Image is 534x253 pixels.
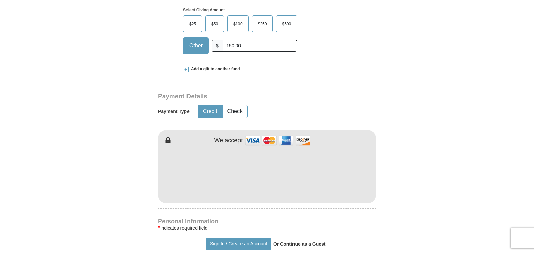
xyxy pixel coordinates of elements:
span: Other [186,41,206,51]
h5: Payment Type [158,109,190,114]
h4: We accept [214,137,243,144]
strong: Or Continue as a Guest [273,241,326,247]
button: Check [223,105,247,118]
span: $25 [186,19,199,29]
strong: Select Giving Amount [183,8,225,12]
h3: Payment Details [158,93,329,100]
img: credit cards accepted [244,133,311,148]
button: Credit [198,105,222,118]
span: $50 [208,19,221,29]
input: Other Amount [223,40,297,52]
span: $100 [230,19,246,29]
span: Add a gift to another fund [189,66,240,72]
span: $250 [255,19,270,29]
button: Sign In / Create an Account [206,238,271,250]
span: $500 [279,19,295,29]
h4: Personal Information [158,219,376,224]
span: $ [212,40,223,52]
div: Indicates required field [158,224,376,232]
